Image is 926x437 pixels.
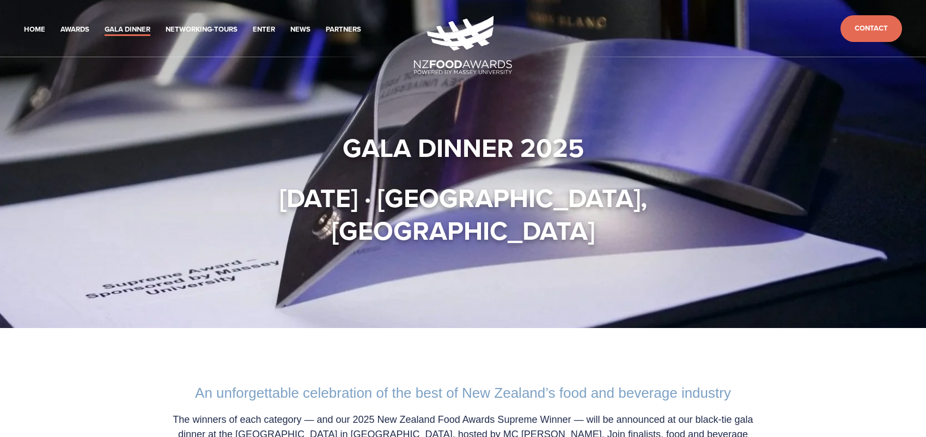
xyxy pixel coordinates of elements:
[149,131,777,164] h1: Gala Dinner 2025
[290,23,310,36] a: News
[60,23,89,36] a: Awards
[840,15,902,42] a: Contact
[166,23,237,36] a: Networking-Tours
[160,385,766,402] h2: An unforgettable celebration of the best of New Zealand’s food and beverage industry
[24,23,45,36] a: Home
[326,23,361,36] a: Partners
[253,23,275,36] a: Enter
[279,179,654,250] strong: [DATE] · [GEOGRAPHIC_DATA], [GEOGRAPHIC_DATA]
[105,23,150,36] a: Gala Dinner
